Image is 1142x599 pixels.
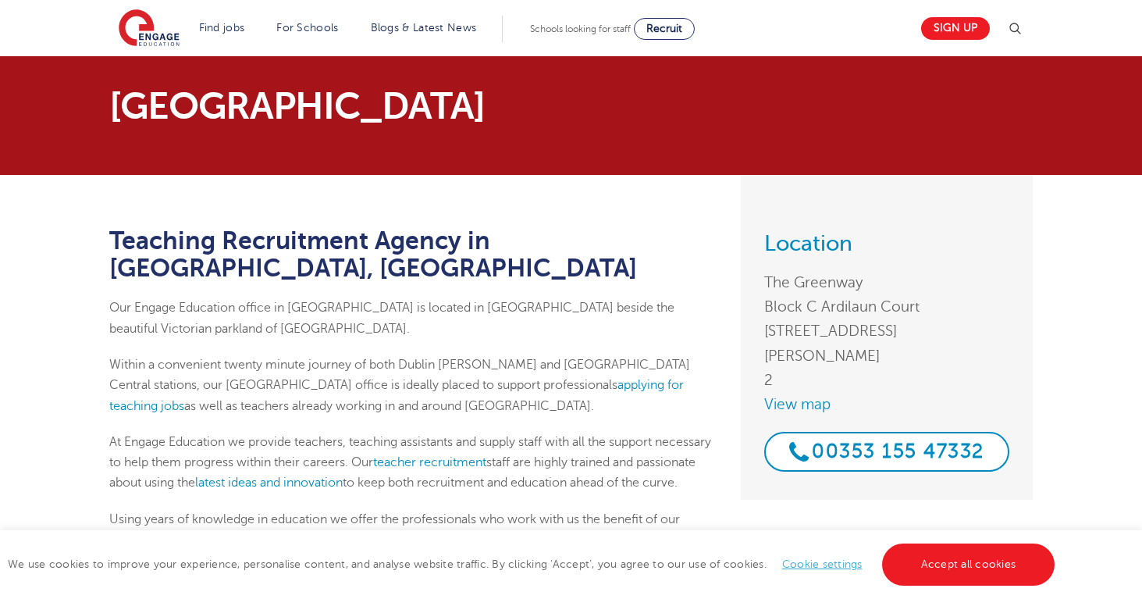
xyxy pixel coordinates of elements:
[109,378,684,412] a: applying for teaching jobs
[199,22,245,34] a: Find jobs
[764,432,1009,472] a: 00353 155 47332
[634,18,695,40] a: Recruit
[276,22,338,34] a: For Schools
[109,432,717,494] p: At Engage Education we provide teachers, teaching assistants and supply staff with all the suppor...
[921,17,990,40] a: Sign up
[195,476,343,490] a: latest ideas and innovation
[119,9,180,48] img: Engage Education
[764,270,1009,392] address: The Greenway Block C Ardilaun Court [STREET_ADDRESS][PERSON_NAME] 2
[646,23,682,34] span: Recruit
[8,558,1058,570] span: We use cookies to improve your experience, personalise content, and analyse website traffic. By c...
[109,509,717,571] p: Using years of knowledge in education we offer the professionals who work with us the benefit of ...
[782,558,863,570] a: Cookie settings
[882,544,1055,586] a: Accept all cookies
[373,455,486,469] a: teacher recruitment
[530,23,631,34] span: Schools looking for staff
[109,227,717,282] h1: Teaching Recruitment Agency in [GEOGRAPHIC_DATA], [GEOGRAPHIC_DATA]
[764,233,1009,255] h3: Location
[371,22,477,34] a: Blogs & Latest News
[109,87,717,125] p: [GEOGRAPHIC_DATA]
[109,298,717,339] p: Our Engage Education office in [GEOGRAPHIC_DATA] is located in [GEOGRAPHIC_DATA] beside the beaut...
[109,355,717,416] p: Within a convenient twenty minute journey of both Dublin [PERSON_NAME] and [GEOGRAPHIC_DATA] Cent...
[764,392,1009,416] a: View map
